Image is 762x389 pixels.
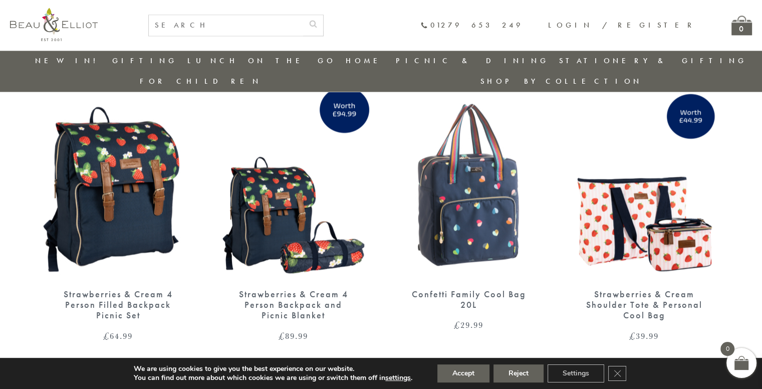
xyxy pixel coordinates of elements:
img: logo [10,8,98,41]
a: Home [346,56,386,66]
span: £ [279,329,285,341]
span: £ [103,329,110,341]
button: Close GDPR Cookie Banner [608,366,626,381]
p: You can find out more about which cookies we are using or switch them off in . [134,373,412,382]
input: SEARCH [149,15,303,36]
a: Strawberries & Cream 4 Person Backpack and Picnic Blanket Strawberries & Cream 4 Person Backpack ... [216,79,371,339]
button: settings [385,373,411,382]
img: Confetti Family Cool Bag 20L [391,79,547,279]
a: Picnic & Dining [396,56,549,66]
a: Confetti Family Cool Bag 20L Confetti Family Cool Bag 20L £29.99 [391,79,547,329]
p: We are using cookies to give you the best experience on our website. [134,364,412,373]
a: For Children [140,76,262,86]
div: Strawberries & Cream Shoulder Tote & Personal Cool Bag [584,289,704,320]
div: Strawberries & Cream 4 Person Backpack and Picnic Blanket [233,289,354,320]
button: Reject [493,364,544,382]
span: 0 [720,342,734,356]
bdi: 39.99 [629,329,659,341]
a: Stationery & Gifting [559,56,747,66]
bdi: 89.99 [279,329,308,341]
bdi: 64.99 [103,329,133,341]
a: Strawberries & Cream Shoulder Tote & Personal Cool Bag Strawberries & Cream Shoulder Tote & Perso... [567,79,722,339]
img: Strawberries & Cream Shoulder Tote & Personal Cool Bag [567,79,722,279]
a: 01279 653 249 [420,21,523,30]
img: Strawberries & Cream 4 Person Filled Backpack Picnic Set [41,79,196,279]
a: Shop by collection [480,76,642,86]
a: Strawberries & Cream 4 Person Filled Backpack Picnic Set Strawberries & Cream 4 Person Filled Bac... [41,79,196,339]
a: 0 [731,16,752,35]
bdi: 29.99 [454,319,483,331]
span: £ [454,319,460,331]
a: Lunch On The Go [187,56,336,66]
a: Gifting [112,56,177,66]
img: Strawberries & Cream 4 Person Backpack and Picnic Blanket [216,79,371,279]
div: Strawberries & Cream 4 Person Filled Backpack Picnic Set [58,289,178,320]
a: Login / Register [548,20,696,30]
div: Confetti Family Cool Bag 20L [409,289,529,310]
button: Settings [548,364,604,382]
a: New in! [35,56,102,66]
button: Accept [437,364,489,382]
span: £ [629,329,636,341]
